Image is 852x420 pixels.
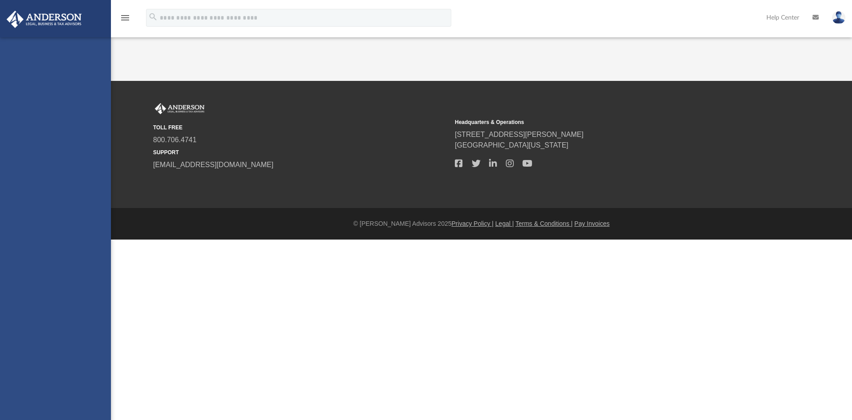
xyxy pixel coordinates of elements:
a: [STREET_ADDRESS][PERSON_NAME] [455,131,584,138]
a: menu [120,17,130,23]
a: [EMAIL_ADDRESS][DOMAIN_NAME] [153,161,273,168]
a: Pay Invoices [574,220,609,227]
i: search [148,12,158,22]
i: menu [120,12,130,23]
small: SUPPORT [153,148,449,156]
a: [GEOGRAPHIC_DATA][US_STATE] [455,141,568,149]
a: Terms & Conditions | [516,220,573,227]
a: Privacy Policy | [452,220,494,227]
img: User Pic [832,11,845,24]
img: Anderson Advisors Platinum Portal [153,103,206,115]
a: Legal | [495,220,514,227]
a: 800.706.4741 [153,136,197,144]
img: Anderson Advisors Platinum Portal [4,11,84,28]
small: TOLL FREE [153,124,449,132]
div: © [PERSON_NAME] Advisors 2025 [111,219,852,228]
small: Headquarters & Operations [455,118,750,126]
